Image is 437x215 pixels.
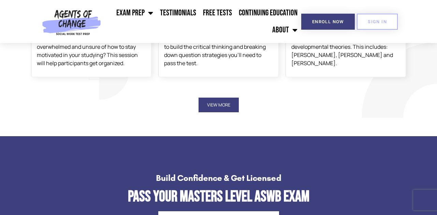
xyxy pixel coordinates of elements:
a: Free Tests [200,4,235,21]
span: SIGN IN [368,19,387,24]
div: This section will go over the major developmental theories. This includes: [PERSON_NAME], [PERSON... [291,34,400,67]
a: Continuing Education [235,4,301,21]
a: Enroll Now [301,14,355,30]
span: Enroll Now [312,19,344,24]
a: Exam Prep [113,4,157,21]
nav: Menu [104,4,301,39]
h4: Build Confidence & Get Licensed [38,174,399,182]
div: In this section, we cover the basics on how to build the critical thinking and breaking down ques... [164,34,273,67]
button: View More [199,98,239,112]
div: Organization is key! Do you feel overwhelmed and unsure of how to stay motivated in your studying... [37,34,146,67]
a: Testimonials [157,4,200,21]
a: About [269,21,301,39]
h2: Pass Your Masters Level ASWB Exam [38,189,399,204]
a: SIGN IN [357,14,398,30]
